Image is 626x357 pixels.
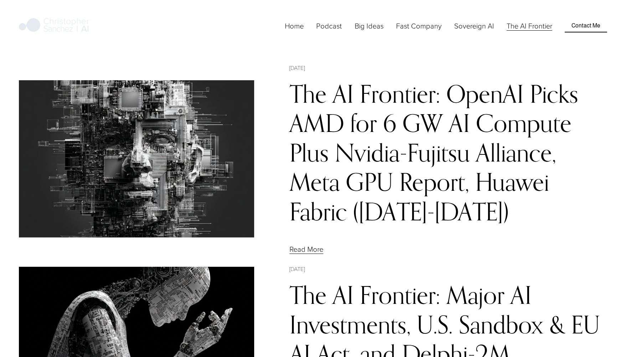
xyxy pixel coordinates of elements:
[316,20,342,31] a: Podcast
[396,20,442,31] a: folder dropdown
[289,63,305,72] time: [DATE]
[289,265,305,273] time: [DATE]
[289,244,323,254] a: Read More
[355,21,384,31] span: Big Ideas
[285,20,304,31] a: Home
[19,80,254,238] img: The AI Frontier: OpenAI Picks AMD for 6 GW AI Compute Plus Nvidia-Fujitsu Alliance, Meta GPU Repo...
[289,79,578,226] a: The AI Frontier: OpenAI Picks AMD for 6 GW AI Compute Plus Nvidia-Fujitsu Alliance, Meta GPU Repo...
[19,17,89,35] img: Christopher Sanchez | AI
[565,19,607,32] a: Contact Me
[454,20,494,31] a: Sovereign AI
[355,20,384,31] a: folder dropdown
[507,20,552,31] a: The AI Frontier
[396,21,442,31] span: Fast Company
